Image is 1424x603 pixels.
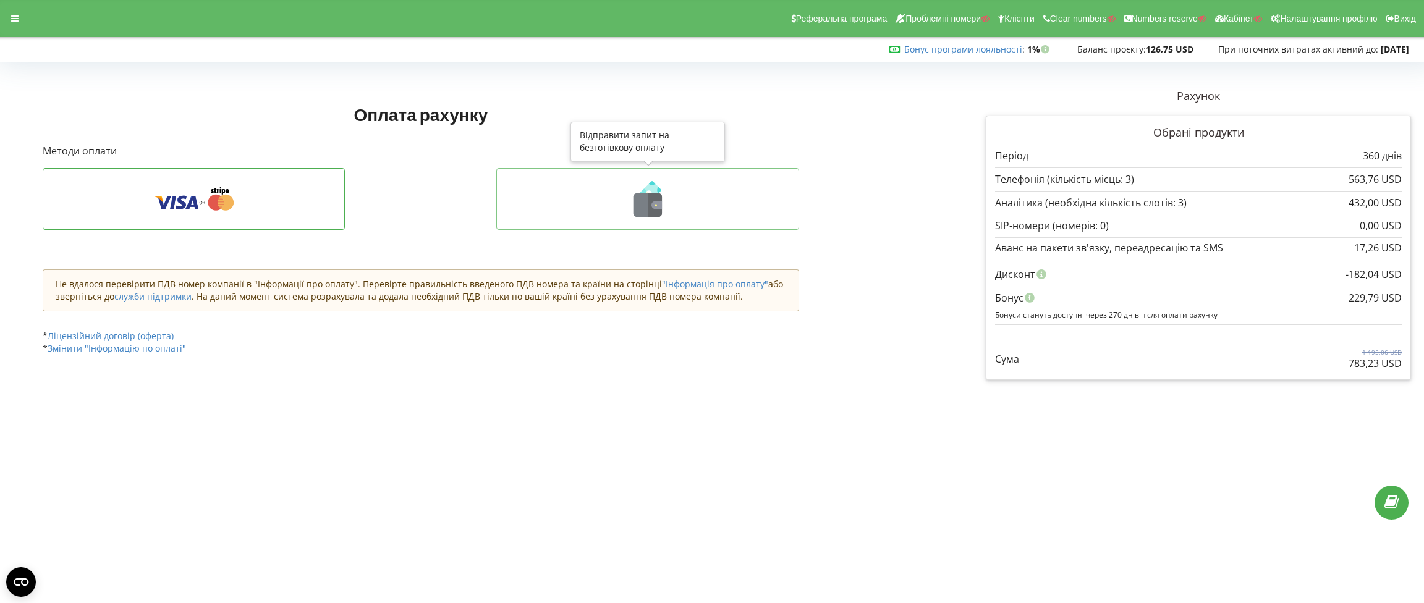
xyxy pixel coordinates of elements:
p: 783,23 USD [1349,356,1402,371]
span: : [904,43,1025,55]
div: -182,04 USD [1346,263,1402,286]
p: 563,76 USD [1349,172,1402,187]
span: Баланс проєкту: [1077,43,1146,55]
a: Ліцензійний договір (оферта) [48,330,174,342]
p: Методи оплати [43,144,799,158]
strong: 1% [1027,43,1053,55]
span: Clear numbers [1050,14,1107,23]
span: Проблемні номери [905,14,981,23]
a: Бонус програми лояльності [904,43,1022,55]
p: 432,00 USD [1349,196,1402,210]
span: Numbers reserve [1132,14,1198,23]
div: 17,26 USD [1354,242,1402,253]
div: Аванс на пакети зв'язку, переадресацію та SMS [995,242,1402,253]
p: 1 195,06 USD [1349,348,1402,356]
div: Не вдалося перевірити ПДВ номер компанії в "Інформації про оплату". Перевірте правильність введен... [43,269,799,311]
span: Реферальна програма [796,14,888,23]
button: Open CMP widget [6,567,36,597]
h1: Оплата рахунку [43,103,799,125]
span: Налаштування профілю [1280,14,1377,23]
p: Рахунок [986,88,1411,104]
p: 360 днів [1363,149,1402,163]
p: Аналітика (необхідна кількість слотів: 3) [995,196,1187,210]
strong: [DATE] [1381,43,1409,55]
a: служби підтримки [114,290,192,302]
p: Період [995,149,1028,163]
span: Вихід [1394,14,1416,23]
div: Бонус [995,286,1402,310]
div: Відправити запит на безготівкову оплату [570,122,725,162]
p: Обрані продукти [995,125,1402,141]
p: Телефонія (кількість місць: 3) [995,172,1134,187]
p: Бонуси стануть доступні через 270 днів після оплати рахунку [995,310,1402,320]
strong: 126,75 USD [1146,43,1193,55]
span: Клієнти [1004,14,1035,23]
span: Кабінет [1224,14,1254,23]
span: При поточних витратах активний до: [1218,43,1378,55]
a: "Інформація про оплату" [662,278,768,290]
div: Дисконт [995,263,1402,286]
div: 229,79 USD [1349,286,1402,310]
a: Змінити "Інформацію по оплаті" [48,342,186,354]
p: SIP-номери (номерів: 0) [995,219,1109,233]
p: Сума [995,352,1019,366]
p: 0,00 USD [1360,219,1402,233]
